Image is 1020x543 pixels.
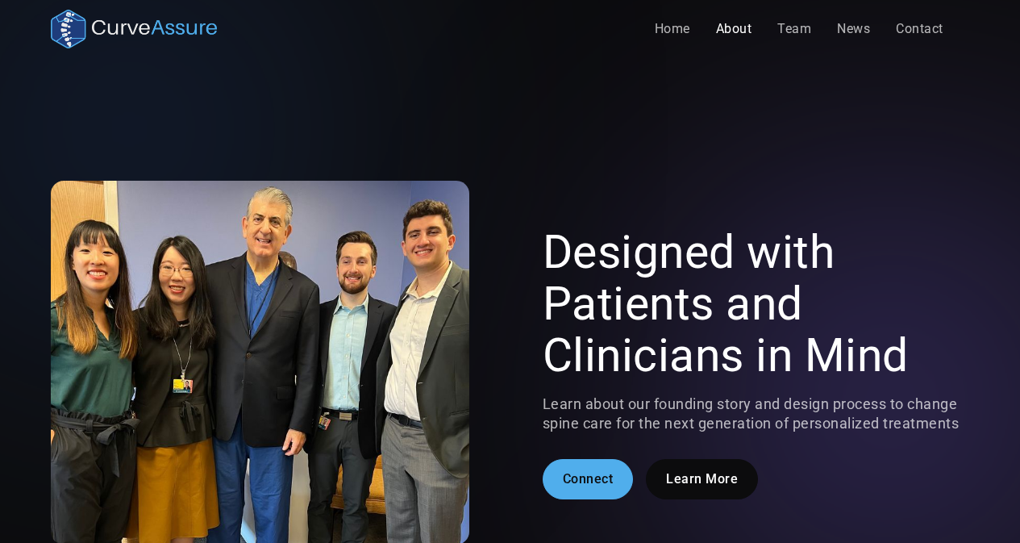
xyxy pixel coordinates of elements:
[824,13,883,45] a: News
[883,13,956,45] a: Contact
[543,395,969,433] p: Learn about our founding story and design process to change spine care for the next generation of...
[543,227,969,382] h1: Designed with Patients and Clinicians in Mind
[642,13,703,45] a: Home
[764,13,824,45] a: Team
[703,13,765,45] a: About
[543,459,634,499] a: Connect
[646,459,758,499] a: Learn More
